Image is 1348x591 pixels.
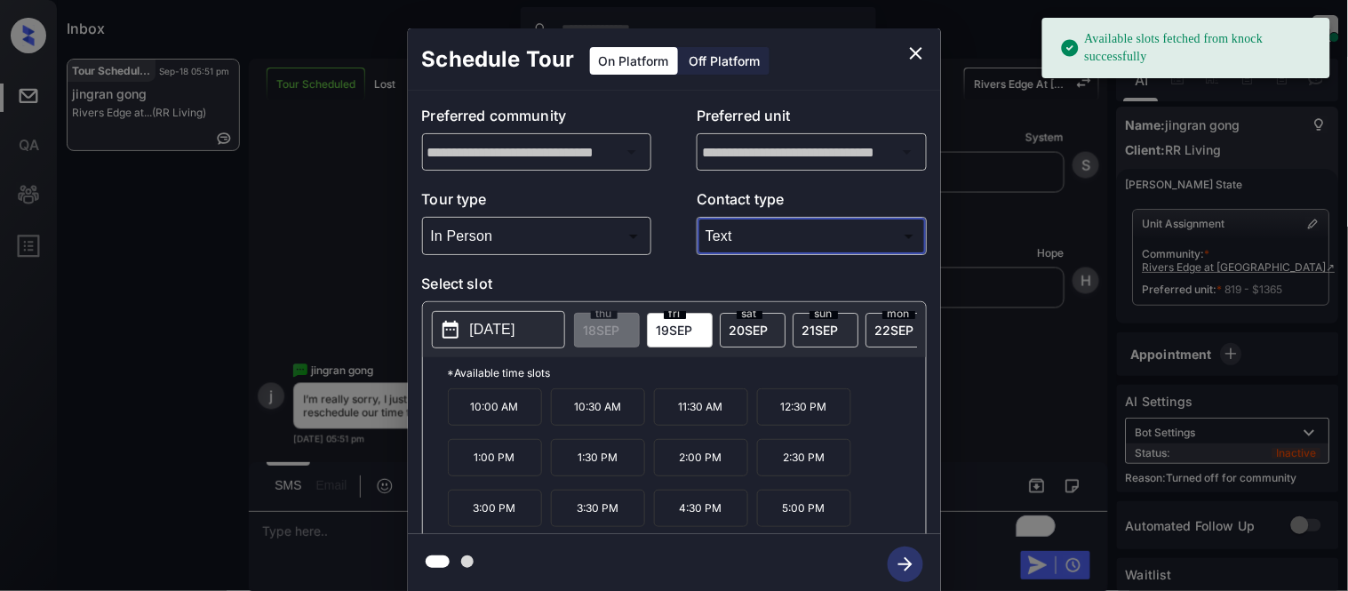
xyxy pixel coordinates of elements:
p: 3:00 PM [448,490,542,527]
p: 2:00 PM [654,439,748,476]
p: 11:30 AM [654,388,748,426]
span: fri [664,308,686,319]
span: 20 SEP [730,323,769,338]
div: date-select [720,313,786,347]
div: Off Platform [681,47,770,75]
div: In Person [427,221,648,251]
div: Text [701,221,922,251]
p: Contact type [697,188,927,217]
div: date-select [865,313,931,347]
button: [DATE] [432,311,565,348]
p: 3:30 PM [551,490,645,527]
button: close [898,36,934,71]
p: *Available time slots [448,357,926,388]
button: btn-next [877,541,934,587]
p: 10:00 AM [448,388,542,426]
p: Tour type [422,188,652,217]
p: 4:30 PM [654,490,748,527]
p: 12:30 PM [757,388,851,426]
div: date-select [793,313,858,347]
span: 19 SEP [657,323,693,338]
div: date-select [647,313,713,347]
span: 22 SEP [875,323,914,338]
span: sat [737,308,762,319]
div: On Platform [590,47,678,75]
p: 1:00 PM [448,439,542,476]
p: 2:30 PM [757,439,851,476]
p: 1:30 PM [551,439,645,476]
span: 21 SEP [802,323,839,338]
p: Select slot [422,273,927,301]
p: 5:00 PM [757,490,851,527]
h2: Schedule Tour [408,28,589,91]
p: Preferred community [422,105,652,133]
span: sun [810,308,838,319]
p: Preferred unit [697,105,927,133]
span: mon [882,308,915,319]
p: 10:30 AM [551,388,645,426]
p: [DATE] [470,319,515,340]
div: Available slots fetched from knock successfully [1060,23,1316,73]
